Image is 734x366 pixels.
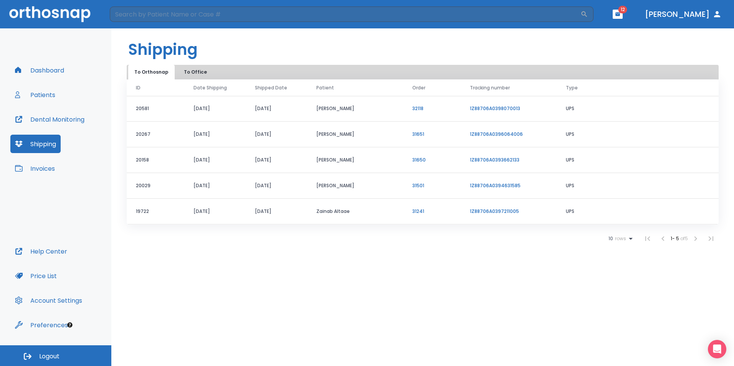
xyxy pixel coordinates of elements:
td: [DATE] [246,199,307,224]
span: Order [412,84,425,91]
td: [DATE] [246,147,307,173]
td: UPS [557,122,719,147]
td: [DATE] [246,173,307,199]
td: [PERSON_NAME] [307,96,403,122]
button: Preferences [10,316,73,334]
td: UPS [557,199,719,224]
button: Help Center [10,242,72,260]
td: [PERSON_NAME] [307,122,403,147]
td: [DATE] [246,122,307,147]
a: 32118 [412,105,423,112]
span: Patient [316,84,334,91]
a: 1Z88706A0393662133 [470,157,519,163]
td: [PERSON_NAME] [307,147,403,173]
td: [DATE] [184,173,246,199]
td: 20581 [127,96,184,122]
button: [PERSON_NAME] [642,7,725,21]
span: Date Shipping [193,84,227,91]
td: UPS [557,173,719,199]
a: 31650 [412,157,426,163]
a: 31241 [412,208,424,214]
button: Dashboard [10,61,69,79]
button: Shipping [10,135,61,153]
button: Invoices [10,159,60,178]
div: Tooltip anchor [66,321,73,328]
a: 1Z88706A0398070013 [470,105,520,112]
td: [DATE] [184,147,246,173]
span: Logout [39,352,60,361]
span: 12 [618,6,627,13]
td: 20158 [127,147,184,173]
button: Dental Monitoring [10,110,89,129]
td: [DATE] [246,96,307,122]
span: 10 [608,236,613,241]
span: Shipped Date [255,84,287,91]
td: [DATE] [184,199,246,224]
img: Orthosnap [9,6,91,22]
span: Type [566,84,578,91]
td: 19722 [127,199,184,224]
a: 1Z88706A0397211005 [470,208,519,214]
td: 20029 [127,173,184,199]
span: 1 - 5 [671,235,680,242]
td: [PERSON_NAME] [307,173,403,199]
a: 31651 [412,131,424,137]
button: Patients [10,86,60,104]
span: of 5 [680,235,688,242]
a: 1Z88706A0396064006 [470,131,523,137]
button: To Orthosnap [128,65,175,79]
button: To Office [176,65,215,79]
td: UPS [557,147,719,173]
td: UPS [557,96,719,122]
button: Price List [10,267,61,285]
td: Zainab Altaae [307,199,403,224]
span: ID [136,84,141,91]
input: Search by Patient Name or Case # [110,7,580,22]
td: [DATE] [184,96,246,122]
h1: Shipping [128,38,198,61]
td: [DATE] [184,122,246,147]
span: Tracking number [470,84,510,91]
span: rows [613,236,626,241]
button: Account Settings [10,291,87,310]
div: tabs [128,65,216,79]
div: Open Intercom Messenger [708,340,726,358]
a: 31501 [412,182,424,189]
td: 20267 [127,122,184,147]
a: 1Z88706A0394631585 [470,182,521,189]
